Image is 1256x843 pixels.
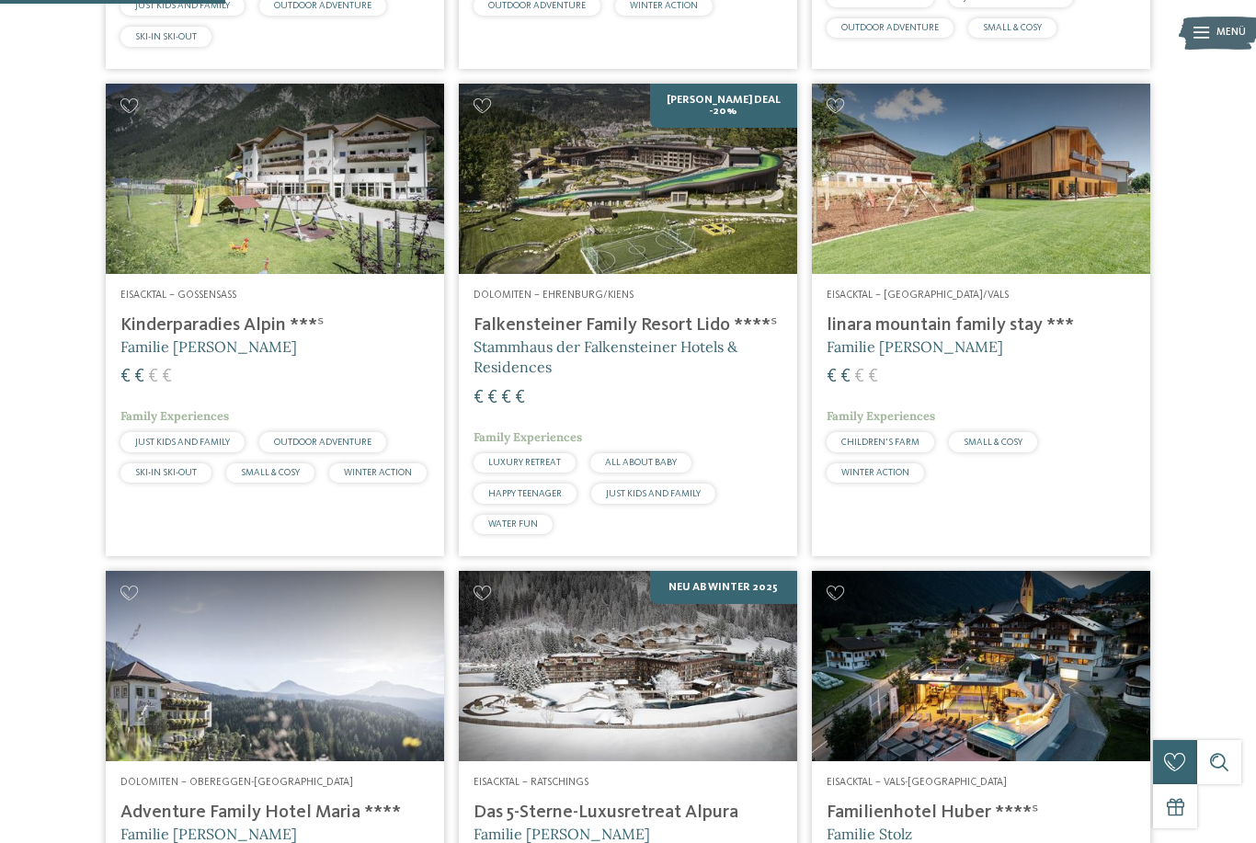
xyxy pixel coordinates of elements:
span: WATER FUN [488,519,538,529]
span: SMALL & COSY [964,438,1022,447]
span: JUST KIDS AND FAMILY [135,1,230,10]
img: Kinderparadies Alpin ***ˢ [106,84,444,274]
span: Family Experiences [120,408,229,424]
h4: Falkensteiner Family Resort Lido ****ˢ [474,314,782,336]
span: WINTER ACTION [630,1,698,10]
span: OUTDOOR ADVENTURE [274,438,371,447]
a: Familienhotels gesucht? Hier findet ihr die besten! [PERSON_NAME] Deal -20% Dolomiten – Ehrenburg... [459,84,797,557]
span: € [868,368,878,386]
span: SMALL & COSY [983,23,1042,32]
span: Familie Stolz [827,825,912,843]
img: Adventure Family Hotel Maria **** [106,571,444,761]
span: OUTDOOR ADVENTURE [488,1,586,10]
span: SKI-IN SKI-OUT [135,468,197,477]
span: LUXURY RETREAT [488,458,561,467]
span: € [134,368,144,386]
h4: Familienhotel Huber ****ˢ [827,802,1136,824]
img: Familienhotels gesucht? Hier findet ihr die besten! [459,84,797,274]
span: Dolomiten – Ehrenburg/Kiens [474,290,634,301]
img: Familienhotels gesucht? Hier findet ihr die besten! [812,84,1150,274]
span: € [515,389,525,407]
span: Familie [PERSON_NAME] [474,825,650,843]
span: WINTER ACTION [841,468,909,477]
span: € [120,368,131,386]
span: € [840,368,851,386]
span: Eisacktal – Ratschings [474,777,588,788]
h4: Kinderparadies Alpin ***ˢ [120,314,429,336]
span: SMALL & COSY [241,468,300,477]
span: SKI-IN SKI-OUT [135,32,197,41]
span: Familie [PERSON_NAME] [827,337,1003,356]
a: Familienhotels gesucht? Hier findet ihr die besten! Eisacktal – [GEOGRAPHIC_DATA]/Vals linara mou... [812,84,1150,557]
span: Family Experiences [827,408,935,424]
span: Stammhaus der Falkensteiner Hotels & Residences [474,337,737,376]
span: JUST KIDS AND FAMILY [606,489,701,498]
span: Familie [PERSON_NAME] [120,825,297,843]
span: Eisacktal – Vals-[GEOGRAPHIC_DATA] [827,777,1007,788]
span: CHILDREN’S FARM [841,438,919,447]
span: ALL ABOUT BABY [605,458,677,467]
span: Familie [PERSON_NAME] [120,337,297,356]
span: Eisacktal – [GEOGRAPHIC_DATA]/Vals [827,290,1009,301]
span: HAPPY TEENAGER [488,489,562,498]
img: Familienhotels gesucht? Hier findet ihr die besten! [812,571,1150,761]
span: € [148,368,158,386]
span: € [854,368,864,386]
span: OUTDOOR ADVENTURE [841,23,939,32]
span: € [474,389,484,407]
a: Familienhotels gesucht? Hier findet ihr die besten! Eisacktal – Gossensass Kinderparadies Alpin *... [106,84,444,557]
span: € [487,389,497,407]
img: Familienhotels gesucht? Hier findet ihr die besten! [459,571,797,761]
span: Family Experiences [474,429,582,445]
span: JUST KIDS AND FAMILY [135,438,230,447]
h4: linara mountain family stay *** [827,314,1136,336]
span: € [501,389,511,407]
span: € [827,368,837,386]
span: OUTDOOR ADVENTURE [274,1,371,10]
span: Eisacktal – Gossensass [120,290,236,301]
span: € [162,368,172,386]
span: WINTER ACTION [344,468,412,477]
span: Dolomiten – Obereggen-[GEOGRAPHIC_DATA] [120,777,353,788]
h4: Das 5-Sterne-Luxusretreat Alpura [474,802,782,824]
h4: Adventure Family Hotel Maria **** [120,802,429,824]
